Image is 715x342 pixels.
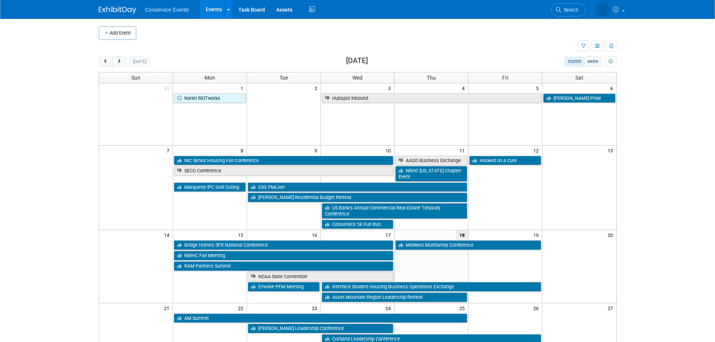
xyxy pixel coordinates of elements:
a: NMHC Fall Meeting [174,251,394,261]
span: Thu [427,75,436,81]
button: month [564,57,584,66]
span: 9 [314,146,321,155]
a: SECO Conference [174,166,394,176]
a: [PERSON_NAME] Residential Budget Retreat [248,193,468,202]
img: ExhibitDay [99,6,136,14]
span: 23 [311,303,321,313]
span: 17 [385,230,394,240]
span: 3 [387,83,394,93]
span: 5 [535,83,542,93]
span: 27 [607,303,616,313]
a: Hubspot Inbound [322,93,542,103]
span: 24 [385,303,394,313]
a: NRHC [US_STATE] Chapter Event [395,166,467,181]
h2: [DATE] [346,57,368,65]
a: [PERSON_NAME] Leadership Conference [248,324,394,333]
span: 16 [311,230,321,240]
span: 1 [240,83,247,93]
a: Asset Mountain Region Leadership Retreat [322,292,468,302]
span: 8 [240,146,247,155]
span: 18 [456,230,468,240]
span: Sat [575,75,583,81]
a: Marquette IPC Golf Outing [174,182,246,192]
a: Envolve PFM Meeting [248,282,320,292]
span: 26 [533,303,542,313]
a: Midwest Multifamily Conference [395,240,541,250]
span: 13 [607,146,616,155]
span: 19 [533,230,542,240]
span: Search [561,7,578,13]
span: Tue [280,75,288,81]
a: Search [551,3,586,17]
a: Hooked on a Cure [469,156,541,166]
a: Conservice 5K Fun Run [322,220,394,229]
span: 2 [314,83,321,93]
a: US Bank’s Annual Commercial Real Estate Treasury Conference [322,203,468,218]
span: 31 [163,83,173,93]
a: RAM Partners Summit [174,261,394,271]
span: 12 [533,146,542,155]
span: Wed [352,75,363,81]
a: AAGD Business Exchange [395,156,467,166]
button: week [584,57,601,66]
a: ESG PMLive! [248,182,468,192]
button: next [112,57,126,66]
button: [DATE] [129,57,149,66]
span: 7 [166,146,173,155]
span: 25 [459,303,468,313]
span: Conservice Events [145,7,189,13]
a: Bridge Homes SFR National Conference [174,240,394,250]
span: Sun [131,75,140,81]
button: prev [99,57,113,66]
img: Abby Reaves [595,3,610,17]
span: 10 [385,146,394,155]
i: Personalize Calendar [608,59,613,64]
a: NDAA State Convention [248,272,394,282]
span: 6 [610,83,616,93]
span: 11 [459,146,468,155]
a: Interface Student Housing Business Operations Exchange [322,282,542,292]
span: Mon [205,75,215,81]
span: 20 [607,230,616,240]
a: AM Summit [174,313,467,323]
span: 21 [163,303,173,313]
span: 15 [237,230,247,240]
span: 4 [461,83,468,93]
button: myCustomButton [605,57,616,66]
span: 14 [163,230,173,240]
a: NIC Senior Housing Fall Conference [174,156,394,166]
span: 22 [237,303,247,313]
button: Add Event [99,26,136,40]
a: [PERSON_NAME] Pride [543,93,615,103]
a: Nariet REITworks [174,93,246,103]
span: Fri [502,75,508,81]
